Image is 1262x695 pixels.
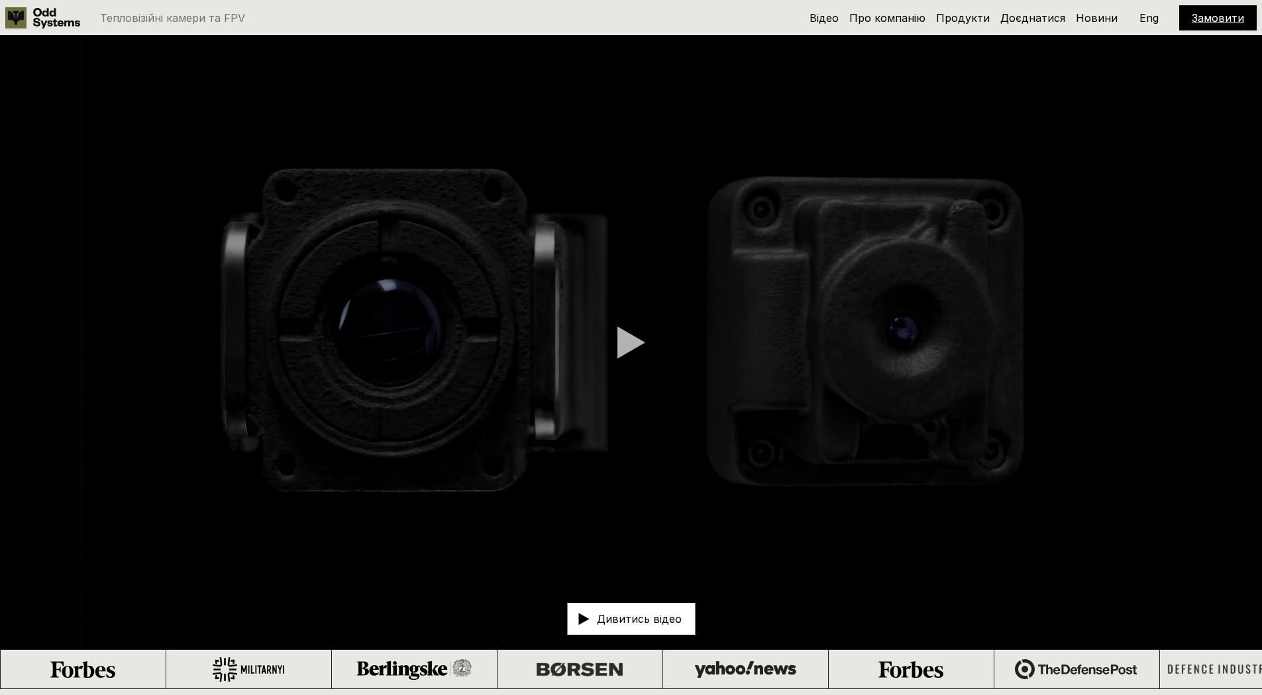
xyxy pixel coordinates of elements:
[1000,11,1065,25] a: Доєднатися
[100,13,245,23] p: Тепловізійні камери та FPV
[849,11,925,25] a: Про компанію
[1192,11,1244,25] a: Замовити
[1139,13,1159,23] p: Eng
[597,614,682,624] p: Дивитись відео
[1076,11,1118,25] a: Новини
[936,11,990,25] a: Продукти
[810,11,839,25] a: Відео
